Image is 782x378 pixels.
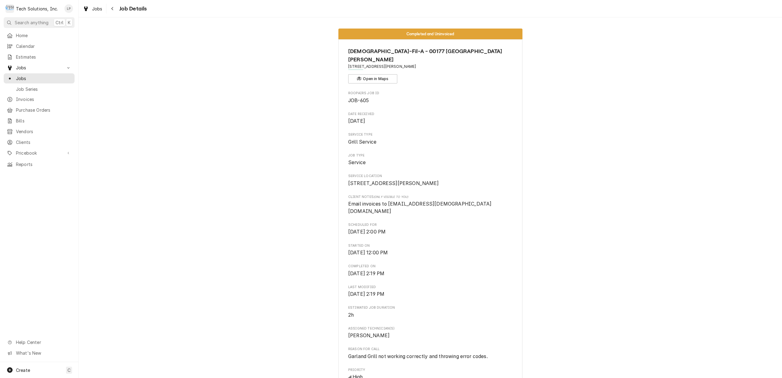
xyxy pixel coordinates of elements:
span: Roopairs Job ID [348,97,512,104]
button: Open in Maps [348,74,397,83]
div: Tech Solutions, Inc. [16,6,58,12]
a: Clients [4,137,75,147]
a: Go to Pricebook [4,148,75,158]
span: Date Received [348,112,512,117]
span: Home [16,32,71,39]
span: Clients [16,139,71,145]
div: Tech Solutions, Inc.'s Avatar [6,4,14,13]
span: Pricebook [16,150,62,156]
span: Search anything [15,19,48,26]
span: [DATE] 2:00 PM [348,229,386,235]
div: Started On [348,243,512,256]
span: Ctrl [56,19,64,26]
span: Name [348,47,512,64]
div: [object Object] [348,195,512,215]
div: Reason For Call [348,347,512,360]
span: Started On [348,249,512,256]
span: Service Type [348,132,512,137]
span: Roopairs Job ID [348,91,512,96]
span: Last Modified [348,285,512,290]
span: Completed On [348,270,512,277]
a: Reports [4,159,75,169]
span: C [67,367,71,373]
span: Reason For Call [348,347,512,352]
span: Estimated Job Duration [348,305,512,310]
a: Vendors [4,126,75,137]
span: Reason For Call [348,353,512,360]
a: Home [4,30,75,40]
span: Started On [348,243,512,248]
span: Reports [16,161,71,168]
div: Service Type [348,132,512,145]
span: (Only Visible to You) [374,195,408,199]
span: Completed On [348,264,512,269]
span: Create [16,368,30,373]
span: Service [348,160,366,165]
span: Help Center [16,339,71,345]
span: [DATE] 12:00 PM [348,250,388,256]
span: Scheduled For [348,222,512,227]
a: Calendar [4,41,75,51]
span: Jobs [16,64,62,71]
div: LP [64,4,73,13]
button: Navigate back [108,4,117,13]
span: Service Type [348,138,512,146]
div: Last Modified [348,285,512,298]
span: Assigned Technician(s) [348,332,512,339]
div: Service Location [348,174,512,187]
a: Jobs [4,73,75,83]
div: Roopairs Job ID [348,91,512,104]
div: Scheduled For [348,222,512,236]
span: [PERSON_NAME] [348,333,390,338]
a: Estimates [4,52,75,62]
div: Date Received [348,112,512,125]
div: Lisa Paschal's Avatar [64,4,73,13]
span: Client Notes [348,195,512,199]
span: [DATE] [348,118,365,124]
span: Last Modified [348,291,512,298]
button: Search anythingCtrlK [4,17,75,28]
span: Calendar [16,43,71,49]
span: Jobs [16,75,71,82]
span: Job Series [16,86,71,92]
span: Bills [16,118,71,124]
span: [DATE] 2:19 PM [348,291,384,297]
div: Job Type [348,153,512,166]
span: What's New [16,350,71,356]
span: Assigned Technician(s) [348,326,512,331]
span: Priority [348,368,512,372]
span: Purchase Orders [16,107,71,113]
div: T [6,4,14,13]
span: [object Object] [348,200,512,215]
a: Purchase Orders [4,105,75,115]
span: Scheduled For [348,228,512,236]
span: Job Type [348,159,512,166]
a: Job Series [4,84,75,94]
span: Address [348,64,512,69]
span: Service Location [348,180,512,187]
span: Jobs [92,6,102,12]
div: Client Information [348,47,512,83]
span: Invoices [16,96,71,102]
span: Estimates [16,54,71,60]
span: [DATE] 2:19 PM [348,271,384,276]
div: Estimated Job Duration [348,305,512,318]
div: Assigned Technician(s) [348,326,512,339]
span: Date Received [348,118,512,125]
span: Email invoices to [EMAIL_ADDRESS][DEMOGRAPHIC_DATA][DOMAIN_NAME] [348,201,491,214]
a: Invoices [4,94,75,104]
a: Jobs [80,4,105,14]
span: Service Location [348,174,512,179]
span: Completed and Uninvoiced [406,32,454,36]
span: [STREET_ADDRESS][PERSON_NAME] [348,180,439,186]
a: Go to Jobs [4,63,75,73]
span: Job Type [348,153,512,158]
span: Estimated Job Duration [348,311,512,319]
span: Vendors [16,128,71,135]
span: 2h [348,312,354,318]
a: Go to What's New [4,348,75,358]
a: Go to Help Center [4,337,75,347]
span: Garland Grill not working correctly and throwing error codes. [348,353,488,359]
span: Grill Service [348,139,376,145]
span: K [68,19,71,26]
